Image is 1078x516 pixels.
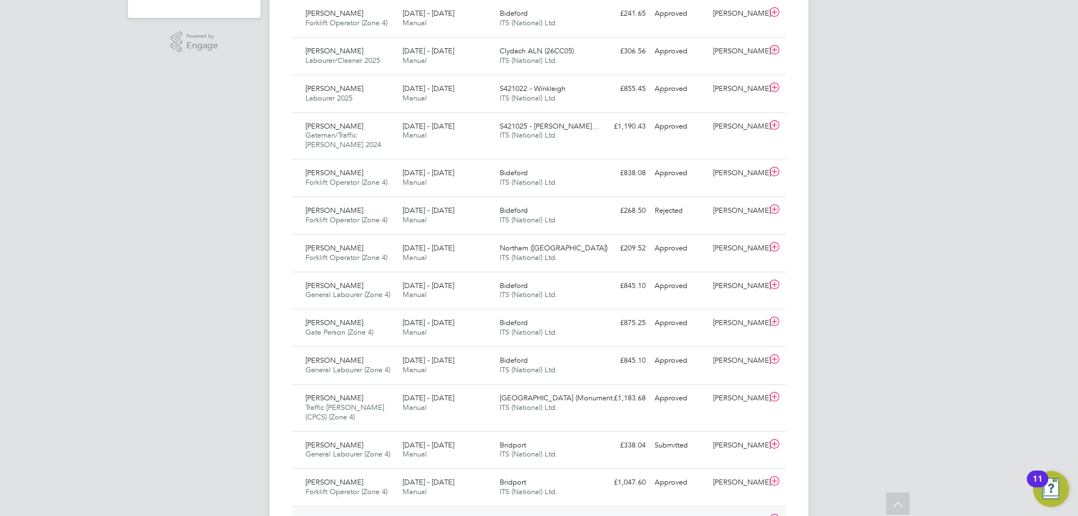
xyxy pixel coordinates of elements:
span: [PERSON_NAME] [305,477,363,487]
div: Approved [650,4,709,23]
span: ITS (National) Ltd. [500,177,558,187]
span: General Labourer (Zone 4) [305,365,390,375]
span: [PERSON_NAME] [305,393,363,403]
span: Bideford [500,281,528,290]
span: [DATE] - [DATE] [403,121,454,131]
div: [PERSON_NAME] [709,4,767,23]
div: [PERSON_NAME] [709,473,767,492]
div: £845.10 [592,351,650,370]
span: Forklift Operator (Zone 4) [305,18,387,28]
span: [PERSON_NAME] [305,281,363,290]
span: [PERSON_NAME] [305,84,363,93]
div: £875.25 [592,314,650,332]
div: Approved [650,277,709,295]
span: Manual [403,290,427,299]
span: General Labourer (Zone 4) [305,449,390,459]
div: [PERSON_NAME] [709,202,767,220]
span: [DATE] - [DATE] [403,84,454,93]
div: £338.04 [592,436,650,455]
span: Traffic [PERSON_NAME] (CPCS) (Zone 4) [305,403,384,422]
span: Forklift Operator (Zone 4) [305,177,387,187]
div: [PERSON_NAME] [709,351,767,370]
span: Manual [403,177,427,187]
span: Gateman/Traffic [PERSON_NAME] 2024 [305,130,381,149]
span: Bideford [500,318,528,327]
span: ITS (National) Ltd. [500,93,558,103]
div: [PERSON_NAME] [709,314,767,332]
span: [DATE] - [DATE] [403,243,454,253]
span: Manual [403,130,427,140]
span: S421025 - [PERSON_NAME]… [500,121,599,131]
div: £241.65 [592,4,650,23]
span: Clydach ALN (26CC05) [500,46,574,56]
span: [PERSON_NAME] [305,355,363,365]
span: Engage [186,41,218,51]
span: ITS (National) Ltd. [500,403,558,412]
div: [PERSON_NAME] [709,277,767,295]
span: Bideford [500,355,528,365]
span: Bideford [500,8,528,18]
span: General Labourer (Zone 4) [305,290,390,299]
div: Approved [650,42,709,61]
span: Manual [403,56,427,65]
div: [PERSON_NAME] [709,436,767,455]
div: £1,183.68 [592,389,650,408]
div: £855.45 [592,80,650,98]
span: [DATE] - [DATE] [403,168,454,177]
div: Approved [650,351,709,370]
div: Approved [650,80,709,98]
span: ITS (National) Ltd. [500,290,558,299]
span: Forklift Operator (Zone 4) [305,253,387,262]
span: ITS (National) Ltd. [500,56,558,65]
div: Approved [650,239,709,258]
span: ITS (National) Ltd. [500,253,558,262]
div: [PERSON_NAME] [709,117,767,136]
span: Manual [403,403,427,412]
div: 11 [1033,479,1043,494]
span: [DATE] - [DATE] [403,440,454,450]
span: Powered by [186,31,218,41]
span: Bridport [500,477,526,487]
span: [DATE] - [DATE] [403,46,454,56]
span: ITS (National) Ltd. [500,18,558,28]
span: [PERSON_NAME] [305,8,363,18]
div: Approved [650,473,709,492]
span: Gate Person (Zone 4) [305,327,373,337]
span: [PERSON_NAME] [305,46,363,56]
div: Approved [650,117,709,136]
span: Bideford [500,168,528,177]
span: Manual [403,18,427,28]
span: [DATE] - [DATE] [403,318,454,327]
span: ITS (National) Ltd. [500,487,558,496]
span: [PERSON_NAME] [305,168,363,177]
div: [PERSON_NAME] [709,80,767,98]
div: Approved [650,164,709,182]
div: [PERSON_NAME] [709,389,767,408]
div: [PERSON_NAME] [709,239,767,258]
div: Submitted [650,436,709,455]
span: ITS (National) Ltd. [500,449,558,459]
span: Forklift Operator (Zone 4) [305,215,387,225]
span: Manual [403,93,427,103]
span: Manual [403,365,427,375]
span: [DATE] - [DATE] [403,8,454,18]
div: £209.52 [592,239,650,258]
span: Northam ([GEOGRAPHIC_DATA]) [500,243,607,253]
span: [GEOGRAPHIC_DATA] (Monument… [500,393,620,403]
div: £1,190.43 [592,117,650,136]
div: £838.08 [592,164,650,182]
span: Labourer/Cleaner 2025 [305,56,380,65]
span: ITS (National) Ltd. [500,365,558,375]
span: [PERSON_NAME] [305,243,363,253]
div: £268.50 [592,202,650,220]
span: ITS (National) Ltd. [500,327,558,337]
span: Manual [403,487,427,496]
span: Manual [403,449,427,459]
span: Manual [403,253,427,262]
span: [DATE] - [DATE] [403,393,454,403]
button: Open Resource Center, 11 new notifications [1033,471,1069,507]
span: S421022 - Winkleigh [500,84,565,93]
div: Rejected [650,202,709,220]
span: Manual [403,327,427,337]
span: [PERSON_NAME] [305,121,363,131]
